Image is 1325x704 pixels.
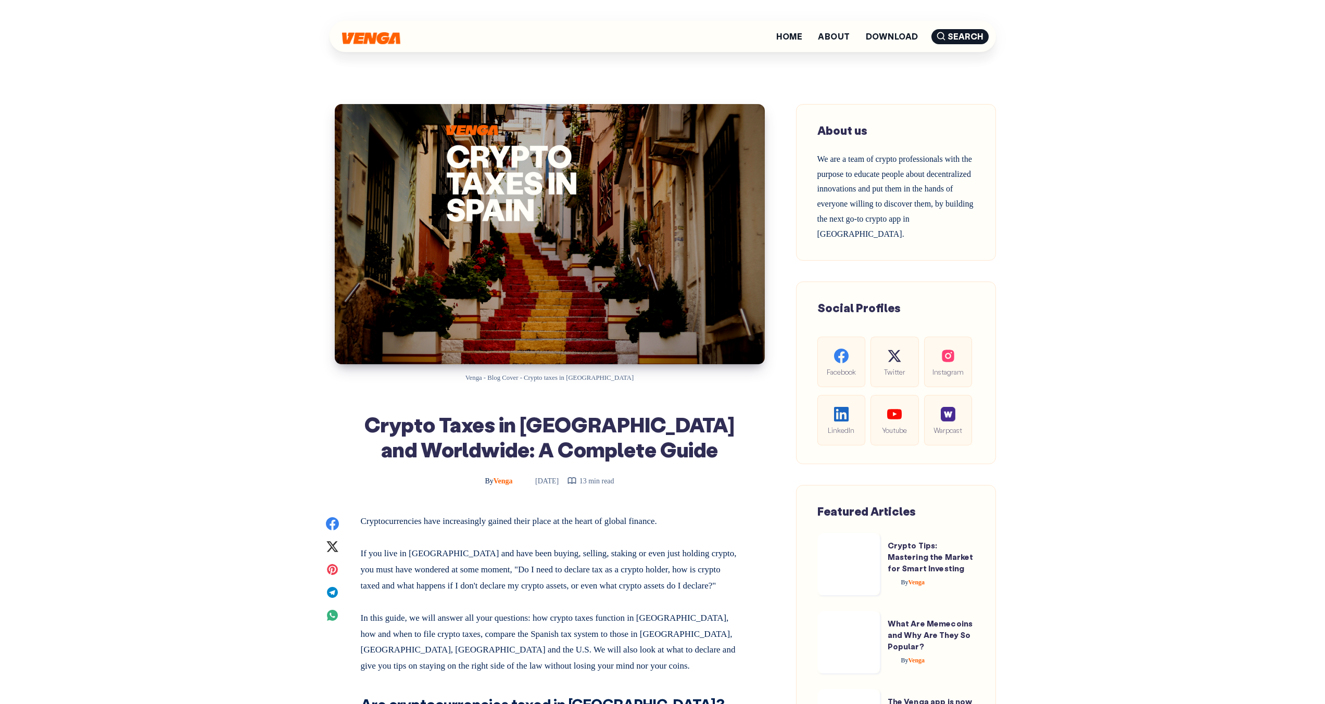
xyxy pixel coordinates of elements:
[924,395,972,445] a: Warpcast
[521,477,559,485] time: [DATE]
[901,657,908,664] span: By
[887,407,902,421] img: social-youtube.99db9aba05279f803f3e7a4a838dfb6c.svg
[818,32,850,41] a: About
[834,407,849,421] img: social-linkedin.be646fe421ccab3a2ad91cb58bdc9694.svg
[888,618,973,651] a: What Are Memecoins and Why Are They So Popular?
[941,407,955,421] img: social-warpcast.e8a23a7ed3178af0345123c41633f860.png
[485,477,493,485] span: By
[485,477,514,485] a: ByVenga
[361,514,739,530] p: Cryptocurrencies have increasingly gained their place at the heart of global finance.
[870,395,918,445] a: Youtube
[888,657,925,664] a: ByVenga
[361,606,739,674] p: In this guide, we will answer all your questions: how crypto taxes function in [GEOGRAPHIC_DATA],...
[817,395,865,445] a: LinkedIn
[485,477,512,485] span: Venga
[361,412,739,462] h1: Crypto Taxes in [GEOGRAPHIC_DATA] and Worldwide: A Complete Guide
[361,542,739,594] p: If you live in [GEOGRAPHIC_DATA] and have been buying, selling, staking or even just holding cryp...
[776,32,802,41] a: Home
[567,475,614,488] div: 13 min read
[870,337,918,387] a: Twitter
[931,29,989,44] span: Search
[817,504,916,519] span: Featured Articles
[888,579,925,586] a: ByVenga
[901,579,925,586] span: Venga
[932,366,964,378] span: Instagram
[888,540,974,573] a: Crypto Tips: Mastering the Market for Smart Investing
[817,123,867,138] span: About us
[924,337,972,387] a: Instagram
[901,657,925,664] span: Venga
[465,374,634,381] span: Venga - Blog Cover - Crypto taxes in [GEOGRAPHIC_DATA]
[879,424,910,436] span: Youtube
[817,337,865,387] a: Facebook
[817,155,974,238] span: We are a team of crypto professionals with the purpose to educate people about decentralized inno...
[866,32,918,41] a: Download
[901,579,908,586] span: By
[826,424,857,436] span: LinkedIn
[826,366,857,378] span: Facebook
[335,104,765,364] img: Crypto Taxes in Spain and Worldwide: A Complete Guide
[342,32,400,44] img: Venga Blog
[879,366,910,378] span: Twitter
[932,424,964,436] span: Warpcast
[817,300,901,315] span: Social Profiles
